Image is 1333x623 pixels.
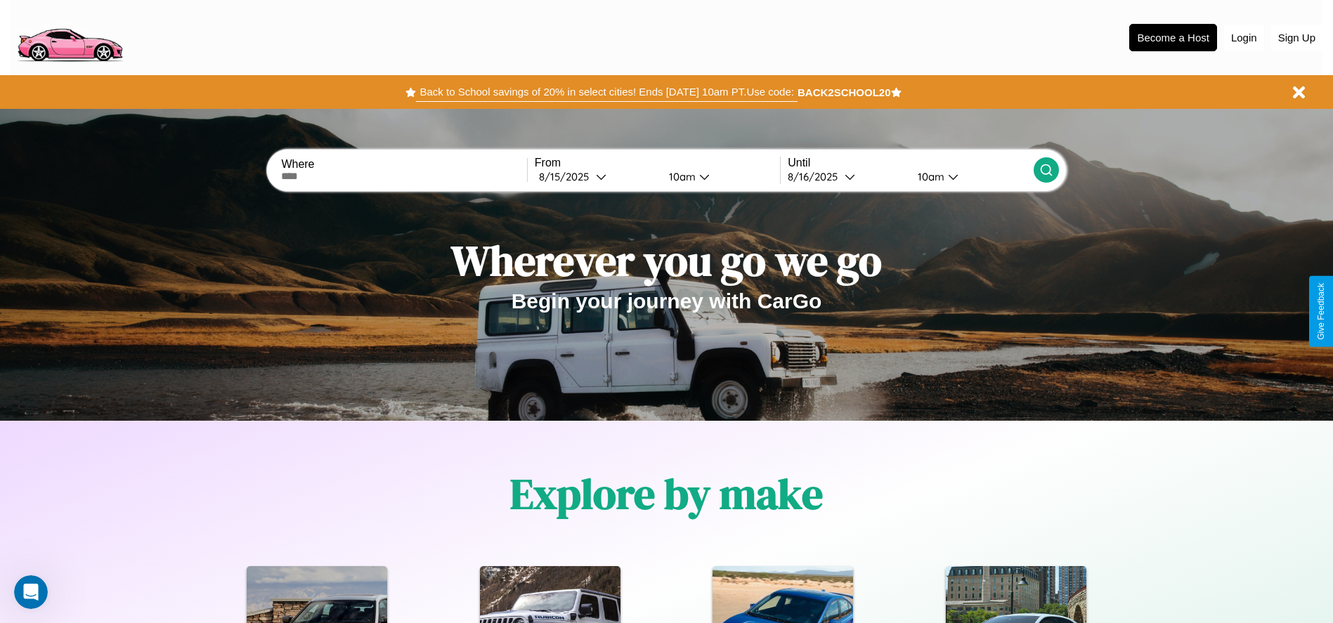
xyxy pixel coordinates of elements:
[658,169,781,184] button: 10am
[798,86,891,98] b: BACK2SCHOOL20
[1316,283,1326,340] div: Give Feedback
[788,170,845,183] div: 8 / 16 / 2025
[14,575,48,609] iframe: Intercom live chat
[788,157,1033,169] label: Until
[535,157,780,169] label: From
[539,170,596,183] div: 8 / 15 / 2025
[662,170,699,183] div: 10am
[1129,24,1217,51] button: Become a Host
[535,169,658,184] button: 8/15/2025
[906,169,1034,184] button: 10am
[11,7,129,65] img: logo
[416,82,797,102] button: Back to School savings of 20% in select cities! Ends [DATE] 10am PT.Use code:
[1271,25,1322,51] button: Sign Up
[911,170,948,183] div: 10am
[510,465,823,523] h1: Explore by make
[1224,25,1264,51] button: Login
[281,158,526,171] label: Where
